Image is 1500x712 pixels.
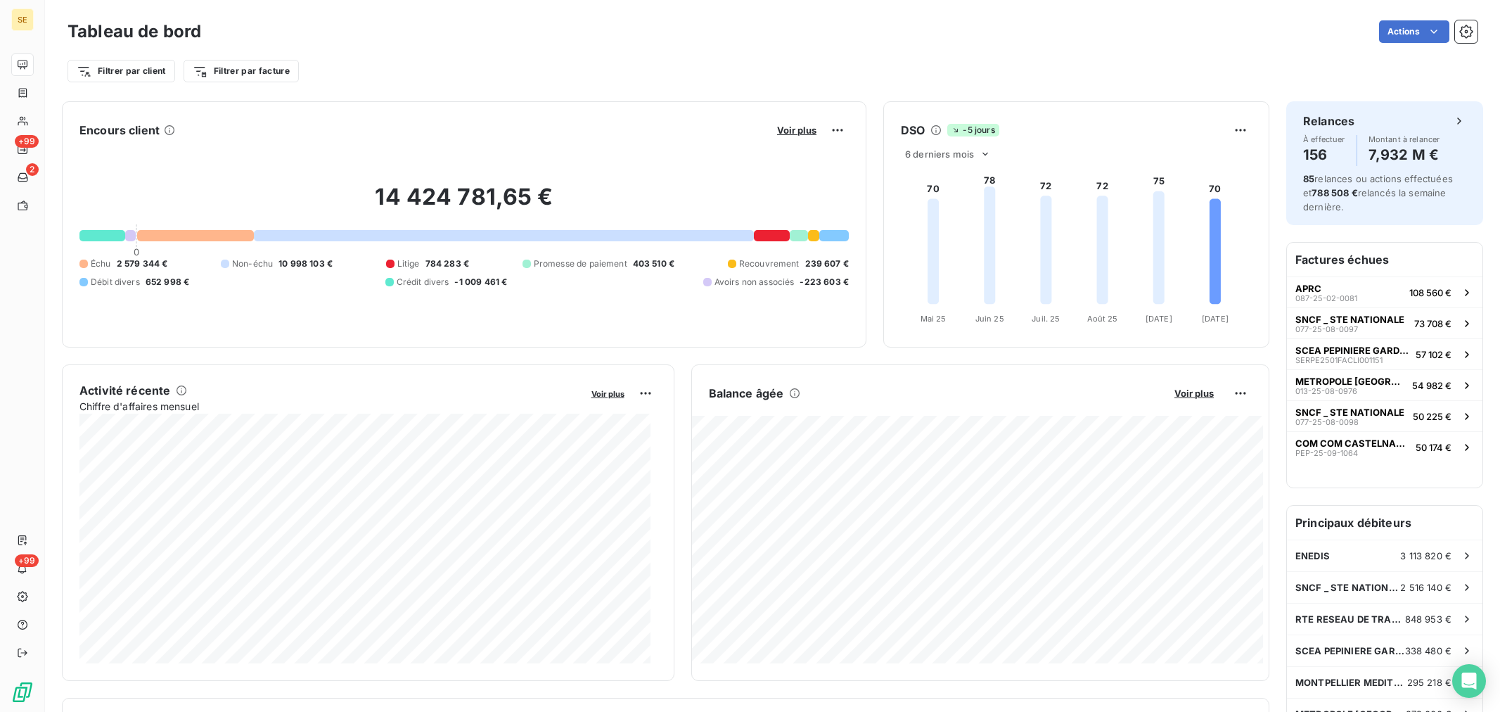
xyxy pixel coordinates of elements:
span: 2 516 140 € [1400,582,1451,593]
span: 50 225 € [1413,411,1451,422]
span: MONTPELLIER MEDITERRANEE METROPOLE [1295,677,1407,688]
h4: 156 [1303,144,1345,166]
span: 077-25-08-0098 [1295,418,1359,426]
span: 0 [134,246,139,258]
span: Chiffre d'affaires mensuel [79,399,582,414]
span: 784 283 € [425,258,469,270]
span: Échu [91,258,111,270]
span: 57 102 € [1416,349,1451,360]
span: +99 [15,135,39,148]
span: SNCF _ STE NATIONALE [1295,407,1404,418]
span: Débit divers [91,276,140,288]
span: Montant à relancer [1368,135,1440,144]
span: 338 480 € [1405,645,1451,656]
button: Filtrer par facture [184,60,299,82]
button: METROPOLE [GEOGRAPHIC_DATA]013-25-08-097654 982 € [1287,369,1482,400]
span: Voir plus [777,125,816,136]
span: -5 jours [947,124,999,136]
button: SNCF _ STE NATIONALE077-25-08-009850 225 € [1287,400,1482,431]
tspan: Août 25 [1087,314,1118,324]
span: SERPE2501FACLI001151 [1295,356,1383,364]
span: 652 998 € [146,276,189,288]
button: Actions [1379,20,1449,43]
h6: DSO [901,122,925,139]
tspan: [DATE] [1202,314,1229,324]
span: 403 510 € [633,258,674,270]
tspan: Juin 25 [975,314,1004,324]
button: Voir plus [587,387,629,400]
span: SNCF _ STE NATIONALE [1295,582,1400,593]
button: Voir plus [1170,387,1218,400]
span: 3 113 820 € [1400,550,1451,561]
span: -1 009 461 € [454,276,507,288]
span: SNCF _ STE NATIONALE [1295,314,1404,325]
button: SCEA PEPINIERE GARDOISESERPE2501FACLI00115157 102 € [1287,338,1482,369]
h6: Principaux débiteurs [1287,506,1482,540]
span: SCEA PEPINIERE GARDOISE [1295,645,1405,656]
span: 108 560 € [1409,287,1451,298]
span: 54 982 € [1412,380,1451,391]
button: SNCF _ STE NATIONALE077-25-08-009773 708 € [1287,307,1482,338]
h2: 14 424 781,65 € [79,183,849,225]
span: 2 579 344 € [117,258,168,270]
span: RTE RESEAU DE TRANSPORT ELECTRICITE [1295,614,1405,625]
span: Recouvrement [739,258,800,270]
tspan: Mai 25 [921,314,947,324]
h6: Balance âgée [709,385,784,402]
h6: Encours client [79,122,160,139]
h3: Tableau de bord [68,19,201,44]
span: 848 953 € [1405,614,1451,625]
span: 239 607 € [805,258,849,270]
span: COM COM CASTELNAUDARY [1295,438,1410,449]
span: 10 998 103 € [278,258,333,270]
span: 85 [1303,173,1314,184]
span: Avoirs non associés [714,276,795,288]
span: SCEA PEPINIERE GARDOISE [1295,345,1410,356]
span: À effectuer [1303,135,1345,144]
span: 295 218 € [1407,677,1451,688]
span: +99 [15,554,39,567]
span: Litige [397,258,420,270]
span: relances ou actions effectuées et relancés la semaine dernière. [1303,173,1453,212]
tspan: [DATE] [1146,314,1172,324]
span: Voir plus [591,389,624,399]
h6: Activité récente [79,382,170,399]
span: ENEDIS [1295,550,1330,561]
span: 788 508 € [1312,187,1357,198]
span: Non-échu [232,258,273,270]
span: 6 derniers mois [905,148,974,160]
img: Logo LeanPay [11,681,34,704]
span: 2 [26,163,39,176]
span: APRC [1295,283,1321,294]
div: SE [11,8,34,31]
h4: 7,932 M € [1368,144,1440,166]
tspan: Juil. 25 [1032,314,1060,324]
h6: Relances [1303,113,1354,129]
span: 087-25-02-0081 [1295,294,1357,303]
span: -223 603 € [800,276,849,288]
span: 73 708 € [1414,318,1451,329]
button: Filtrer par client [68,60,175,82]
h6: Factures échues [1287,243,1482,276]
span: 50 174 € [1416,442,1451,453]
span: 013-25-08-0976 [1295,387,1357,395]
span: METROPOLE [GEOGRAPHIC_DATA] [1295,376,1406,387]
button: Voir plus [773,124,821,136]
span: Voir plus [1174,388,1214,399]
span: Crédit divers [397,276,449,288]
span: Promesse de paiement [534,258,627,270]
button: COM COM CASTELNAUDARYPEP-25-09-106450 174 € [1287,431,1482,462]
span: PEP-25-09-1064 [1295,449,1358,457]
span: 077-25-08-0097 [1295,325,1358,333]
button: APRC087-25-02-0081108 560 € [1287,276,1482,307]
div: Open Intercom Messenger [1452,664,1486,698]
